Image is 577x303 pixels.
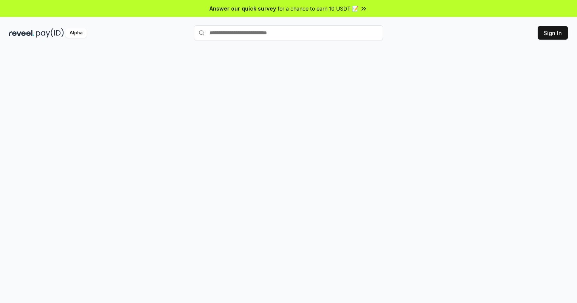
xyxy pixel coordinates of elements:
button: Sign In [538,26,568,40]
span: for a chance to earn 10 USDT 📝 [278,5,358,12]
img: reveel_dark [9,28,34,38]
span: Answer our quick survey [209,5,276,12]
div: Alpha [65,28,87,38]
img: pay_id [36,28,64,38]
